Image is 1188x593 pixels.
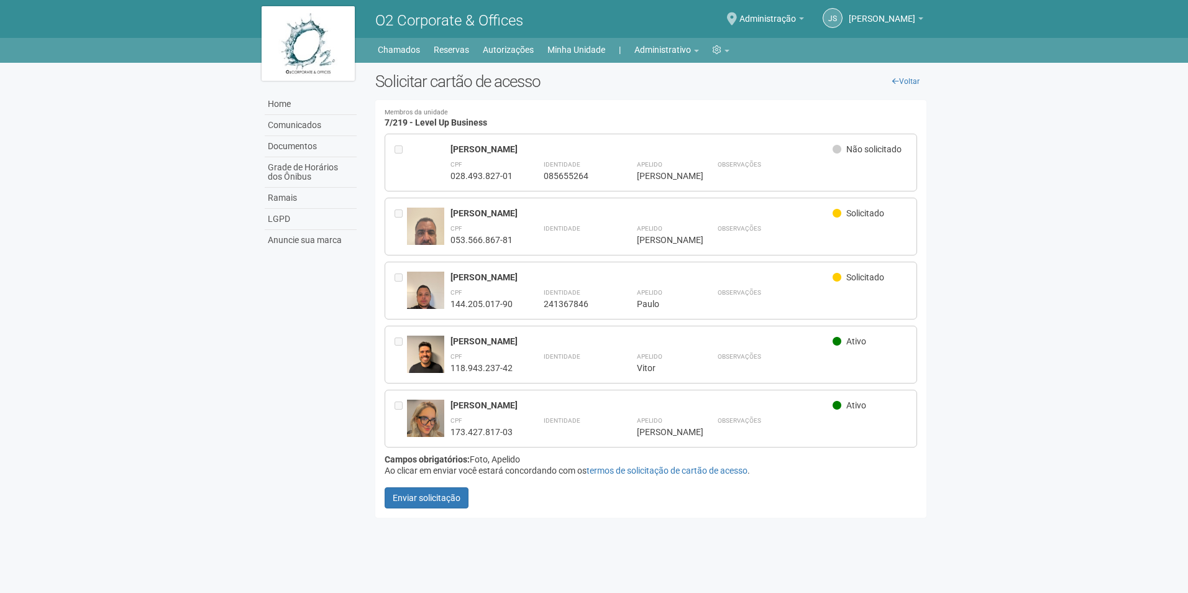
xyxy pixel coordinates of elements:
[637,234,687,246] div: [PERSON_NAME]
[637,298,687,310] div: Paulo
[637,417,662,424] strong: Apelido
[718,417,761,424] strong: Observações
[265,230,357,251] a: Anuncie sua marca
[450,161,462,168] strong: CPF
[718,161,761,168] strong: Observações
[450,426,513,438] div: 173.427.817-03
[846,336,866,346] span: Ativo
[450,144,833,155] div: [PERSON_NAME]
[483,41,534,58] a: Autorizações
[395,272,407,310] div: Entre em contato com a Aministração para solicitar o cancelamento ou 2a via
[718,353,761,360] strong: Observações
[587,466,747,476] a: termos de solicitação de cartão de acesso
[395,208,407,246] div: Entre em contato com a Aministração para solicitar o cancelamento ou 2a via
[846,144,902,154] span: Não solicitado
[846,208,884,218] span: Solicitado
[375,72,926,91] h2: Solicitar cartão de acesso
[450,336,833,347] div: [PERSON_NAME]
[450,234,513,246] div: 053.566.867-81
[450,298,513,310] div: 144.205.017-90
[385,109,917,116] small: Membros da unidade
[544,353,580,360] strong: Identidade
[637,353,662,360] strong: Apelido
[544,417,580,424] strong: Identidade
[637,170,687,182] div: [PERSON_NAME]
[450,170,513,182] div: 028.493.827-01
[265,157,357,188] a: Grade de Horários dos Ônibus
[385,487,468,508] button: Enviar solicitação
[450,417,462,424] strong: CPF
[637,289,662,296] strong: Apelido
[885,72,926,91] a: Voltar
[718,289,761,296] strong: Observações
[265,115,357,136] a: Comunicados
[265,188,357,209] a: Ramais
[395,400,407,438] div: Entre em contato com a Aministração para solicitar o cancelamento ou 2a via
[265,209,357,230] a: LGPD
[385,454,470,464] strong: Campos obrigatórios:
[450,362,513,374] div: 118.943.237-42
[634,41,699,58] a: Administrativo
[450,208,833,219] div: [PERSON_NAME]
[450,400,833,411] div: [PERSON_NAME]
[637,426,687,438] div: [PERSON_NAME]
[265,136,357,157] a: Documentos
[619,41,621,58] a: |
[739,16,804,25] a: Administração
[637,161,662,168] strong: Apelido
[385,109,917,127] h4: 7/219 - Level Up Business
[378,41,420,58] a: Chamados
[544,298,606,310] div: 241367846
[544,225,580,232] strong: Identidade
[846,272,884,282] span: Solicitado
[544,170,606,182] div: 085655264
[450,289,462,296] strong: CPF
[407,272,444,321] img: user.jpg
[846,400,866,410] span: Ativo
[407,400,444,466] img: user.jpg
[739,2,796,24] span: Administração
[637,362,687,374] div: Vitor
[262,6,355,81] img: logo.jpg
[265,94,357,115] a: Home
[544,161,580,168] strong: Identidade
[718,225,761,232] strong: Observações
[823,8,843,28] a: JS
[849,2,915,24] span: Jeferson Souza
[407,208,444,274] img: user.jpg
[713,41,729,58] a: Configurações
[450,353,462,360] strong: CPF
[849,16,923,25] a: [PERSON_NAME]
[385,465,917,476] div: Ao clicar em enviar você estará concordando com os .
[375,12,523,29] span: O2 Corporate & Offices
[395,336,407,374] div: Entre em contato com a Aministração para solicitar o cancelamento ou 2a via
[450,225,462,232] strong: CPF
[637,225,662,232] strong: Apelido
[385,454,917,465] div: Foto, Apelido
[407,336,444,385] img: user.jpg
[544,289,580,296] strong: Identidade
[450,272,833,283] div: [PERSON_NAME]
[434,41,469,58] a: Reservas
[547,41,605,58] a: Minha Unidade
